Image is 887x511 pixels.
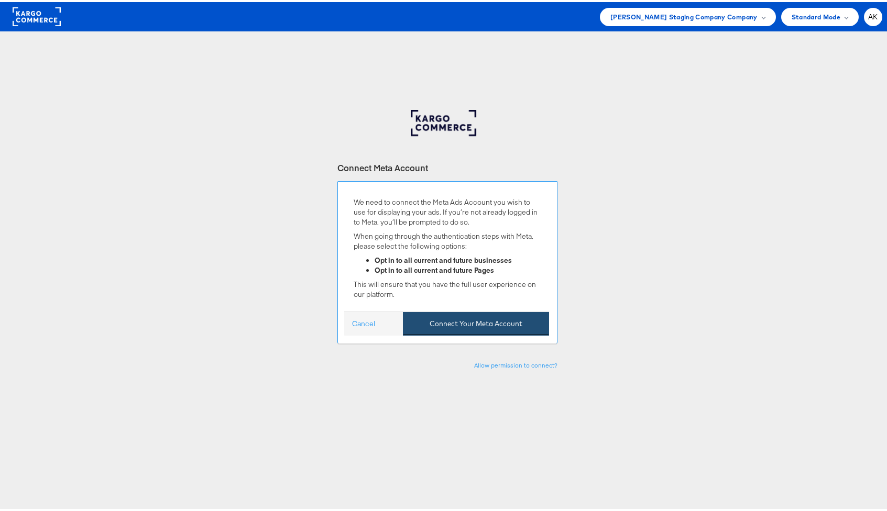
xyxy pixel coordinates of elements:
[792,9,840,20] span: Standard Mode
[375,263,494,273] strong: Opt in to all current and future Pages
[337,160,557,172] div: Connect Meta Account
[868,12,878,18] span: AK
[474,359,557,367] a: Allow permission to connect?
[375,253,512,263] strong: Opt in to all current and future businesses
[610,9,758,20] span: [PERSON_NAME] Staging Company Company
[354,229,541,249] p: When going through the authentication steps with Meta, please select the following options:
[354,277,541,297] p: This will ensure that you have the full user experience on our platform.
[352,317,375,327] a: Cancel
[403,310,549,334] button: Connect Your Meta Account
[354,195,541,225] p: We need to connect the Meta Ads Account you wish to use for displaying your ads. If you’re not al...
